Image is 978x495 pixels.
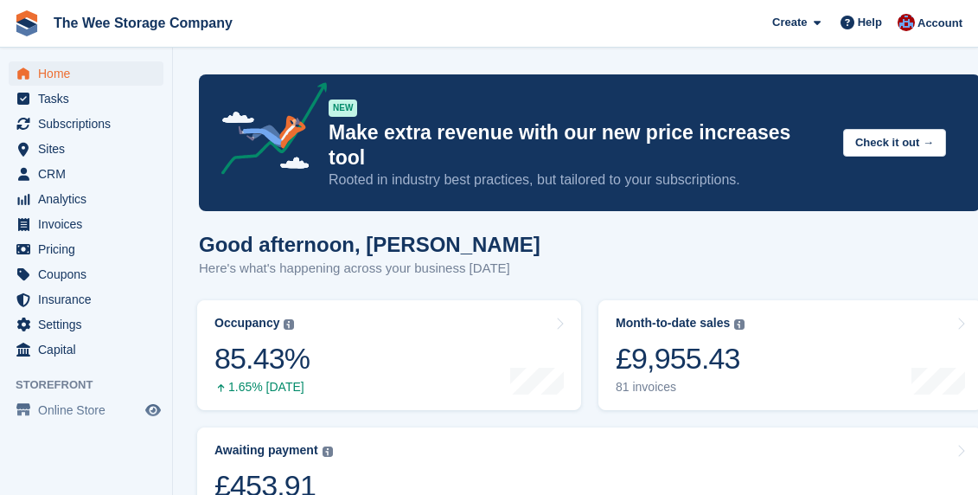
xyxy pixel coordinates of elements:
span: CRM [38,162,142,186]
span: Pricing [38,237,142,261]
div: £9,955.43 [616,341,745,376]
img: icon-info-grey-7440780725fd019a000dd9b08b2336e03edf1995a4989e88bcd33f0948082b44.svg [284,319,294,330]
span: Subscriptions [38,112,142,136]
img: price-adjustments-announcement-icon-8257ccfd72463d97f412b2fc003d46551f7dbcb40ab6d574587a9cd5c0d94... [207,82,328,181]
div: 1.65% [DATE] [214,380,310,395]
span: Storefront [16,376,172,394]
a: menu [9,112,163,136]
a: menu [9,312,163,337]
a: menu [9,187,163,211]
img: icon-info-grey-7440780725fd019a000dd9b08b2336e03edf1995a4989e88bcd33f0948082b44.svg [323,447,333,457]
a: menu [9,237,163,261]
a: menu [9,162,163,186]
span: Online Store [38,398,142,422]
p: Here's what's happening across your business [DATE] [199,259,540,279]
div: Awaiting payment [214,443,318,458]
span: Settings [38,312,142,337]
a: Preview store [143,400,163,421]
span: Account [917,15,962,32]
a: menu [9,337,163,362]
span: Insurance [38,287,142,312]
a: menu [9,87,163,111]
span: Create [772,14,807,31]
span: Tasks [38,87,142,111]
a: Occupancy 85.43% 1.65% [DATE] [197,300,581,410]
p: Make extra revenue with our new price increases tool [329,120,829,170]
span: Analytics [38,187,142,211]
span: Invoices [38,212,142,236]
span: Capital [38,337,142,362]
span: Home [38,61,142,86]
p: Rooted in industry best practices, but tailored to your subscriptions. [329,170,829,190]
a: menu [9,398,163,422]
div: 85.43% [214,341,310,376]
span: Coupons [38,262,142,286]
span: Sites [38,137,142,161]
h1: Good afternoon, [PERSON_NAME] [199,233,540,256]
img: Scott Ritchie [898,14,915,31]
div: Month-to-date sales [616,316,730,331]
div: Occupancy [214,316,279,331]
a: menu [9,61,163,86]
span: Help [858,14,882,31]
button: Check it out → [843,129,946,157]
div: 81 invoices [616,380,745,395]
a: menu [9,212,163,236]
a: menu [9,137,163,161]
a: The Wee Storage Company [47,9,240,37]
a: menu [9,262,163,286]
img: icon-info-grey-7440780725fd019a000dd9b08b2336e03edf1995a4989e88bcd33f0948082b44.svg [734,319,745,330]
img: stora-icon-8386f47178a22dfd0bd8f6a31ec36ba5ce8667c1dd55bd0f319d3a0aa187defe.svg [14,10,40,36]
div: NEW [329,100,357,117]
a: menu [9,287,163,312]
